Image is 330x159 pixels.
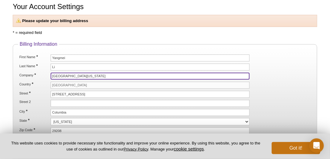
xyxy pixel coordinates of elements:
label: State [19,118,50,123]
p: * = required field [13,30,317,35]
button: Got it! [272,142,320,154]
a: Privacy Policy [124,147,148,151]
p: This website uses cookies to provide necessary site functionality and improve your online experie... [10,141,262,152]
label: Zip Code [19,128,50,132]
div: Open Intercom Messenger [309,138,324,153]
legend: Billing Information [18,41,59,47]
p: Please update your billing address [16,18,314,24]
label: Street 2 [19,100,50,104]
h1: Your Account Settings [13,3,317,12]
button: cookie settings [174,146,204,151]
label: First Name [19,55,50,59]
label: City [19,109,50,114]
label: Country [19,82,50,86]
label: Last Name [19,64,50,68]
label: Street [19,91,50,95]
label: Company [19,73,50,77]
